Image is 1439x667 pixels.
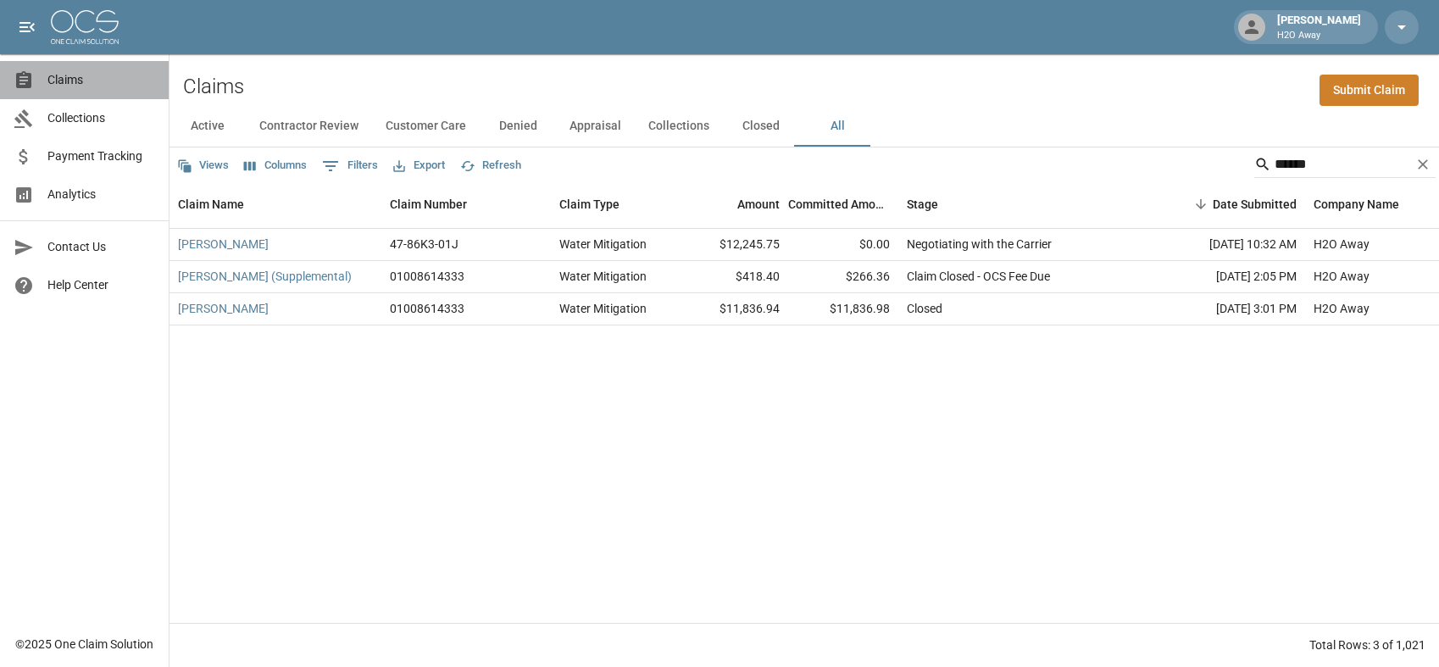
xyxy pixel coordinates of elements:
[737,181,780,228] div: Amount
[1153,293,1305,325] div: [DATE] 3:01 PM
[1314,300,1370,317] div: H2O Away
[1153,229,1305,261] div: [DATE] 10:32 AM
[183,75,244,99] h2: Claims
[178,236,269,253] a: [PERSON_NAME]
[1314,268,1370,285] div: H2O Away
[559,236,647,253] div: Water Mitigation
[47,186,155,203] span: Analytics
[559,268,647,285] div: Water Mitigation
[169,181,381,228] div: Claim Name
[178,181,244,228] div: Claim Name
[1320,75,1419,106] a: Submit Claim
[480,106,556,147] button: Denied
[169,106,246,147] button: Active
[1254,151,1436,181] div: Search
[788,181,890,228] div: Committed Amount
[240,153,311,179] button: Select columns
[390,268,464,285] div: 01008614333
[907,300,942,317] div: Closed
[1189,192,1213,216] button: Sort
[173,153,233,179] button: Views
[788,293,898,325] div: $11,836.98
[907,268,1050,285] div: Claim Closed - OCS Fee Due
[559,300,647,317] div: Water Mitigation
[635,106,723,147] button: Collections
[47,276,155,294] span: Help Center
[678,261,788,293] div: $418.40
[556,106,635,147] button: Appraisal
[390,181,467,228] div: Claim Number
[169,106,1439,147] div: dynamic tabs
[246,106,372,147] button: Contractor Review
[788,181,898,228] div: Committed Amount
[898,181,1153,228] div: Stage
[907,236,1052,253] div: Negotiating with the Carrier
[1309,636,1425,653] div: Total Rows: 3 of 1,021
[1314,181,1399,228] div: Company Name
[799,106,875,147] button: All
[178,268,352,285] a: [PERSON_NAME] (Supplemental)
[390,300,464,317] div: 01008614333
[389,153,449,179] button: Export
[723,106,799,147] button: Closed
[1410,152,1436,177] button: Clear
[10,10,44,44] button: open drawer
[1213,181,1297,228] div: Date Submitted
[372,106,480,147] button: Customer Care
[456,153,525,179] button: Refresh
[1270,12,1368,42] div: [PERSON_NAME]
[51,10,119,44] img: ocs-logo-white-transparent.png
[390,236,458,253] div: 47-86K3-01J
[678,181,788,228] div: Amount
[678,293,788,325] div: $11,836.94
[15,636,153,653] div: © 2025 One Claim Solution
[1153,181,1305,228] div: Date Submitted
[788,261,898,293] div: $266.36
[47,71,155,89] span: Claims
[178,300,269,317] a: [PERSON_NAME]
[381,181,551,228] div: Claim Number
[788,229,898,261] div: $0.00
[678,229,788,261] div: $12,245.75
[1314,236,1370,253] div: H2O Away
[1153,261,1305,293] div: [DATE] 2:05 PM
[1277,29,1361,43] p: H2O Away
[47,147,155,165] span: Payment Tracking
[47,109,155,127] span: Collections
[559,181,619,228] div: Claim Type
[551,181,678,228] div: Claim Type
[47,238,155,256] span: Contact Us
[318,153,382,180] button: Show filters
[907,181,938,228] div: Stage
